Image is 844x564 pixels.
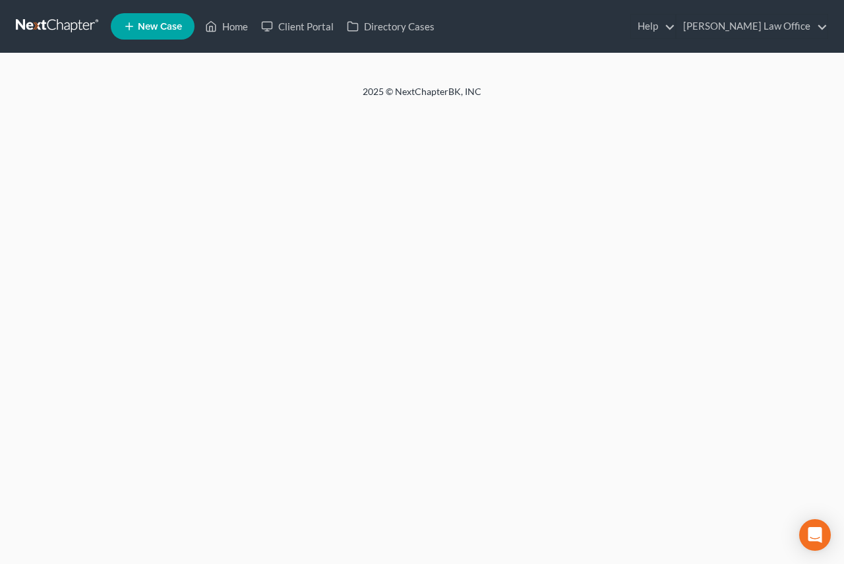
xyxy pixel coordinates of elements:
[677,15,828,38] a: [PERSON_NAME] Law Office
[799,519,831,551] div: Open Intercom Messenger
[631,15,675,38] a: Help
[46,85,798,109] div: 2025 © NextChapterBK, INC
[198,15,255,38] a: Home
[111,13,195,40] new-legal-case-button: New Case
[255,15,340,38] a: Client Portal
[340,15,441,38] a: Directory Cases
